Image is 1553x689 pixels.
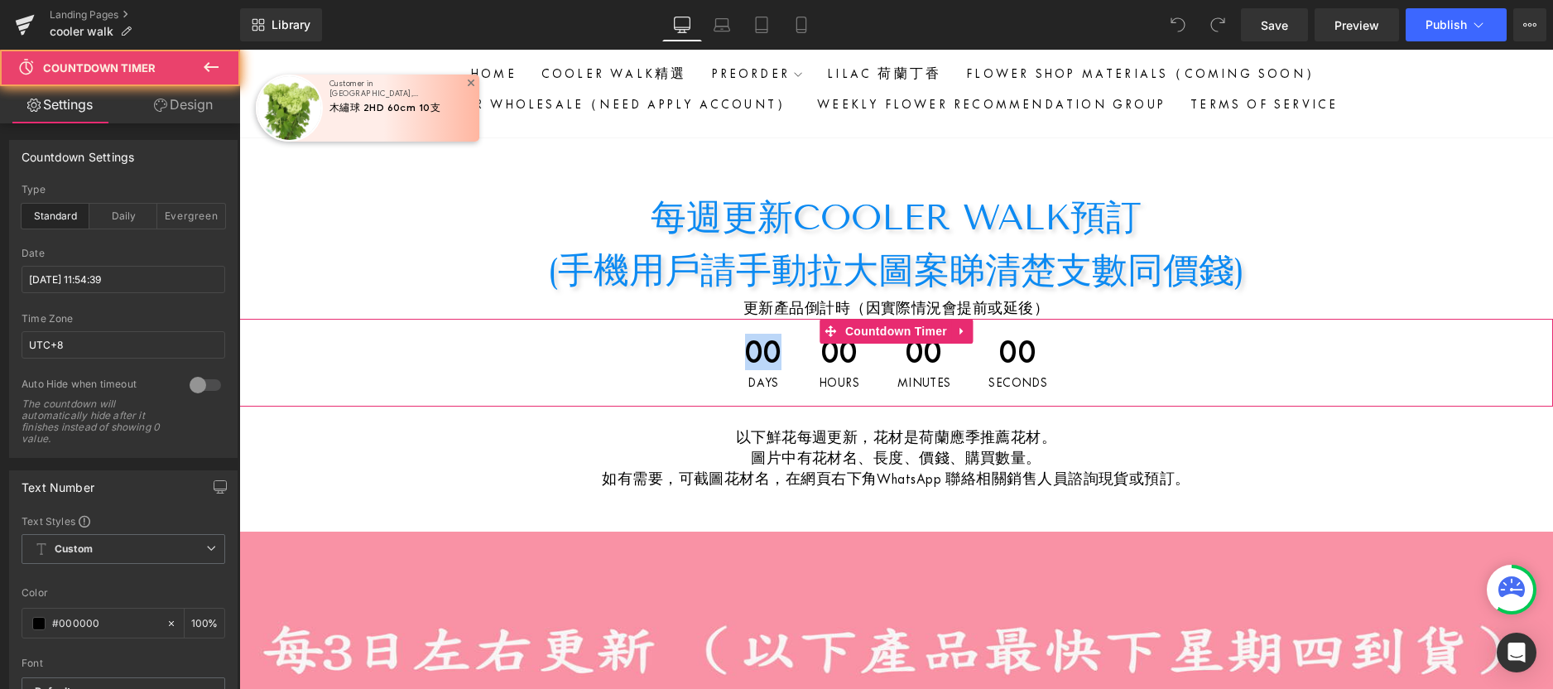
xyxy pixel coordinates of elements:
input: Color [52,614,158,633]
button: Undo [1161,8,1195,41]
button: Redo [1201,8,1234,41]
a: Preview [1315,8,1399,41]
div: Text Number [22,471,94,494]
span: Hours [580,327,620,340]
span: Library [272,17,310,32]
div: Open Intercom Messenger [1497,633,1536,672]
a: Expand / Collapse [712,269,733,294]
div: Type [22,184,225,195]
span: Preview [1334,17,1379,34]
a: Terms of Service [939,40,1111,70]
span: Countdown Timer [43,61,156,75]
a: For Wholesale（Need Apply Account） [203,40,566,70]
div: Auto Hide when timeout [22,378,173,395]
a: Laptop [702,8,742,41]
a: 木繡球 2HD 60cm 10支 [90,51,235,76]
span: 00 [658,286,712,327]
summary: Preorder [460,9,576,40]
span: Minutes [658,327,712,340]
span: Countdown Timer [602,269,712,294]
div: % [185,609,224,638]
div: Countdown Settings [22,141,134,164]
span: 00 [749,286,808,327]
a: Weekly Flower Recommendation Group [565,40,939,70]
div: Daily [89,204,157,229]
div: Font [22,658,225,669]
a: Tablet [742,8,781,41]
a: Design [123,86,243,123]
a: Cooler Walk精選 [290,9,460,40]
span: cooler walk [50,25,113,38]
div: Evergreen [157,204,225,229]
div: The countdown will automatically hide after it finishes instead of showing 0 value. [22,398,171,445]
span: Publish [1426,18,1467,31]
button: More [1513,8,1546,41]
div: Time Zone [22,313,225,325]
a: New Library [240,8,322,41]
span: Save [1261,17,1288,34]
span: Seconds [749,327,808,340]
span: Customer in [GEOGRAPHIC_DATA], [GEOGRAPHIC_DATA] purchased a [90,29,216,49]
b: Custom [55,542,93,556]
span: Days [506,327,543,340]
a: Home [219,9,290,40]
span: 00 [506,286,543,327]
a: Flower shop materials（coming soon） [714,9,1094,40]
a: Desktop [662,8,702,41]
a: Landing Pages [50,8,240,22]
button: Publish [1406,8,1507,41]
span: 00 [580,286,620,327]
div: Date [22,248,225,259]
div: Standard [22,204,89,229]
div: Text Styles [22,514,225,528]
div: Color [22,587,225,599]
a: Lilac 荷蘭丁香 [575,9,714,40]
a: Mobile [781,8,821,41]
